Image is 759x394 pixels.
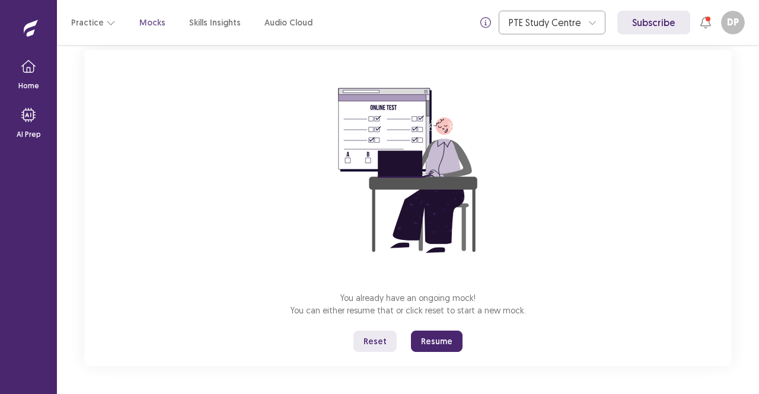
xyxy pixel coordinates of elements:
[411,331,463,352] button: Resume
[139,17,165,29] a: Mocks
[71,12,116,33] button: Practice
[18,81,39,91] p: Home
[475,12,496,33] button: info
[617,11,690,34] a: Subscribe
[721,11,745,34] button: DP
[264,17,312,29] a: Audio Cloud
[17,129,41,140] p: AI Prep
[509,11,582,34] div: PTE Study Centre
[301,64,515,277] img: attend-mock
[189,17,241,29] a: Skills Insights
[291,292,526,316] p: You already have an ongoing mock! You can either resume that or click reset to start a new mock.
[353,331,397,352] button: Reset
